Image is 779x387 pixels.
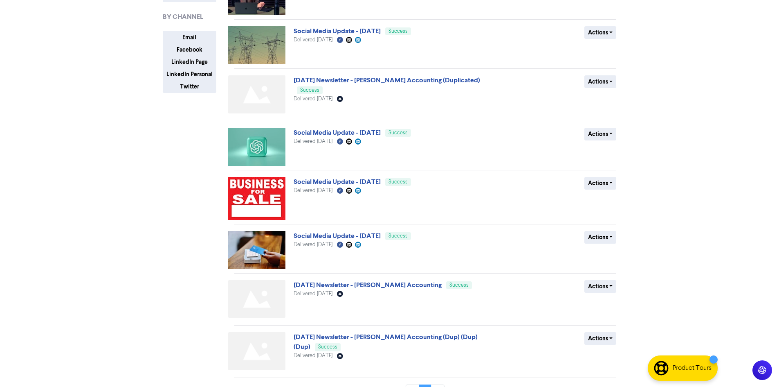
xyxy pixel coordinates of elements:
button: Email [163,31,216,44]
img: Not found [228,75,285,113]
button: Actions [584,177,617,190]
button: LinkedIn Personal [163,68,216,81]
iframe: Chat Widget [738,348,779,387]
button: Actions [584,280,617,293]
span: Delivered [DATE] [294,96,332,102]
img: image_1756951210525.jpeg [228,177,285,220]
span: Success [388,233,408,239]
button: Actions [584,26,617,39]
a: Social Media Update - [DATE] [294,27,381,35]
img: Not found [228,332,285,370]
span: Success [449,283,469,288]
span: Delivered [DATE] [294,188,332,193]
a: Social Media Update - [DATE] [294,129,381,137]
a: [DATE] Newsletter - [PERSON_NAME] Accounting [294,281,442,289]
a: [DATE] Newsletter - [PERSON_NAME] Accounting (Dup) (Dup) (Dup) [294,333,478,351]
span: Delivered [DATE] [294,291,332,296]
button: LinkedIn Page [163,56,216,68]
span: Success [388,130,408,136]
button: Actions [584,75,617,88]
a: [DATE] Newsletter - [PERSON_NAME] Accounting (Duplicated) [294,76,480,84]
button: Actions [584,231,617,244]
button: Actions [584,128,617,140]
span: BY CHANNEL [163,12,203,22]
button: Twitter [163,80,216,93]
span: Delivered [DATE] [294,37,332,43]
button: Actions [584,332,617,345]
span: Success [388,29,408,34]
button: Facebook [163,43,216,56]
span: Success [318,344,337,350]
a: Social Media Update - [DATE] [294,178,381,186]
span: Success [300,88,319,93]
span: Delivered [DATE] [294,242,332,247]
img: Not found [228,280,285,318]
span: Delivered [DATE] [294,139,332,144]
span: Delivered [DATE] [294,353,332,358]
img: image_1758583690920.jpeg [228,26,285,64]
img: image_1756770106649.jpeg [228,231,285,269]
img: image_1757902046299.jpeg [228,128,285,166]
span: Success [388,179,408,185]
a: Social Media Update - [DATE] [294,232,381,240]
